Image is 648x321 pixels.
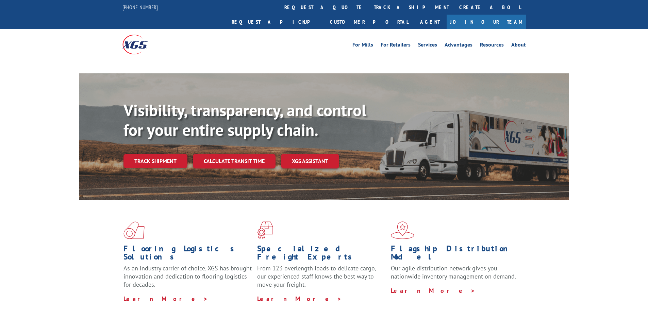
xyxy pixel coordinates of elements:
img: xgs-icon-focused-on-flooring-red [257,221,273,239]
a: Learn More > [391,287,476,295]
a: Track shipment [123,154,187,168]
h1: Flooring Logistics Solutions [123,245,252,264]
h1: Specialized Freight Experts [257,245,386,264]
a: Join Our Team [447,15,526,29]
a: XGS ASSISTANT [281,154,339,168]
span: Our agile distribution network gives you nationwide inventory management on demand. [391,264,516,280]
p: From 123 overlength loads to delicate cargo, our experienced staff knows the best way to move you... [257,264,386,295]
span: As an industry carrier of choice, XGS has brought innovation and dedication to flooring logistics... [123,264,252,288]
img: xgs-icon-total-supply-chain-intelligence-red [123,221,145,239]
a: Services [418,42,437,50]
img: xgs-icon-flagship-distribution-model-red [391,221,414,239]
a: Learn More > [257,295,342,303]
a: [PHONE_NUMBER] [122,4,158,11]
a: Calculate transit time [193,154,276,168]
a: About [511,42,526,50]
a: Customer Portal [325,15,413,29]
a: Request a pickup [227,15,325,29]
a: Advantages [445,42,472,50]
a: Learn More > [123,295,208,303]
a: Resources [480,42,504,50]
h1: Flagship Distribution Model [391,245,519,264]
a: For Retailers [381,42,411,50]
b: Visibility, transparency, and control for your entire supply chain. [123,100,366,140]
a: Agent [413,15,447,29]
a: For Mills [352,42,373,50]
